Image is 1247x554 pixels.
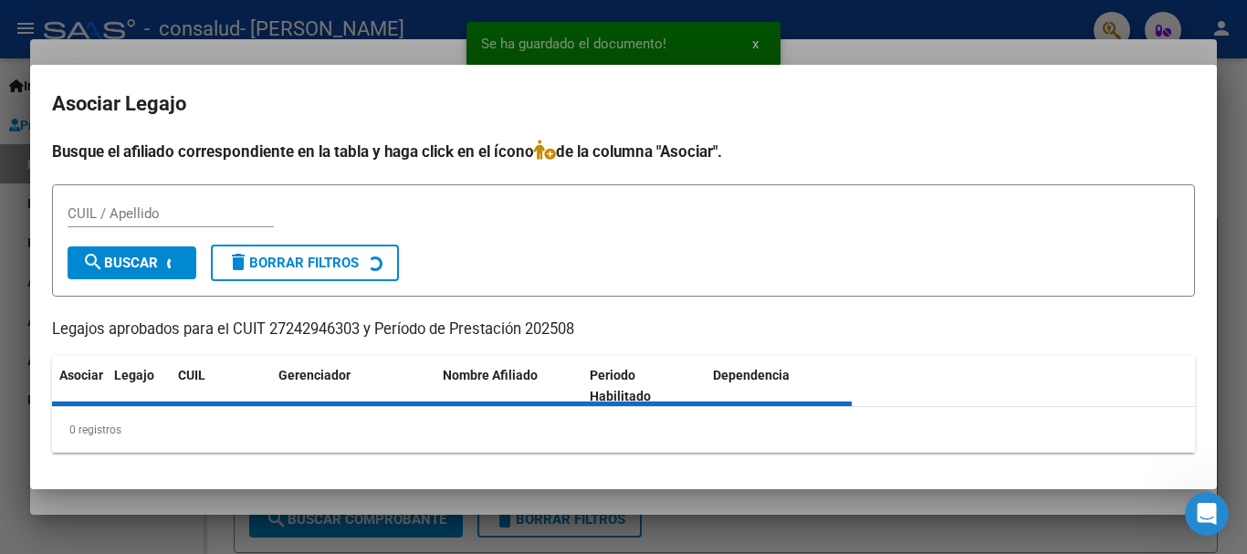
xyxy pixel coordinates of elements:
datatable-header-cell: Nombre Afiliado [435,356,582,416]
datatable-header-cell: Asociar [52,356,107,416]
h2: Asociar Legajo [52,87,1195,121]
iframe: Intercom live chat [1185,492,1229,536]
button: Buscar [68,246,196,279]
span: Inicio [72,432,111,444]
span: Mensajes [244,432,303,444]
p: Hola! [PERSON_NAME] [37,130,329,192]
div: Cerrar [314,29,347,62]
span: Periodo Habilitado [590,368,651,403]
span: Gerenciador [278,368,351,382]
p: Legajos aprobados para el CUIT 27242946303 y Período de Prestación 202508 [52,319,1195,341]
mat-icon: delete [227,251,249,273]
span: Legajo [114,368,154,382]
span: Asociar [59,368,103,382]
button: Mensajes [183,386,365,459]
span: Dependencia [713,368,790,382]
span: Buscar [82,255,158,271]
span: CUIL [178,368,205,382]
mat-icon: search [82,251,104,273]
datatable-header-cell: Periodo Habilitado [582,356,706,416]
datatable-header-cell: Legajo [107,356,171,416]
p: Necesitás ayuda? [37,192,329,223]
div: Envíanos un mensaje [18,246,347,296]
button: Borrar Filtros [211,245,399,281]
h4: Busque el afiliado correspondiente en la tabla y haga click en el ícono de la columna "Asociar". [52,140,1195,163]
datatable-header-cell: CUIL [171,356,271,416]
datatable-header-cell: Gerenciador [271,356,435,416]
span: Borrar Filtros [227,255,359,271]
span: Nombre Afiliado [443,368,538,382]
div: 0 registros [52,407,1195,453]
datatable-header-cell: Dependencia [706,356,853,416]
div: Envíanos un mensaje [37,261,305,280]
